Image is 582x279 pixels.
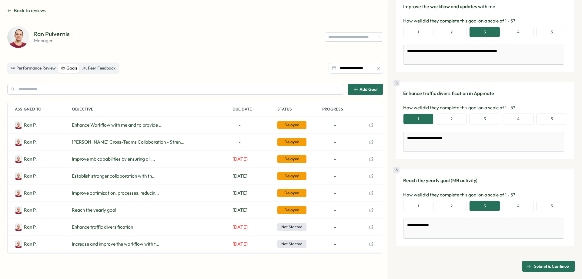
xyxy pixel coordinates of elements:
button: Back to reviews [7,7,46,14]
span: - [334,122,336,128]
span: - [334,224,336,230]
span: Sep 01, 2025 [232,190,247,196]
img: Ran Pulvernis [15,240,22,248]
p: Assigned To [15,102,69,117]
span: Dec 31, 2024 [232,224,248,230]
span: Not Started [277,240,306,248]
p: Progress [322,102,365,117]
p: Ran Pulvernis [24,122,37,128]
button: 2 [436,201,467,212]
button: 1 [403,114,433,124]
p: Enhance traffic diversification in Appmate [403,90,567,97]
span: - [334,156,336,162]
span: Improve mb capabilities by ensuring all ... [72,156,155,162]
p: Ran Pulvernis [24,173,37,179]
p: How well did they complete this goal on a scale of 1 - 5? [403,192,567,198]
p: Objective [72,102,230,117]
p: manager [34,38,70,43]
p: Ran Pulvernis [24,139,37,145]
img: Ran Pulvernis [15,155,22,163]
span: Reach the yearly goal [72,207,116,213]
button: 3 [469,201,500,212]
img: Ran Pulvernis [7,26,29,48]
a: Ran PulvernisRan P. [15,223,37,231]
button: 3 [469,27,500,38]
span: - [334,241,336,247]
p: Ran Pulvernis [24,224,37,230]
div: Peer Feedback [82,65,115,72]
span: Back to reviews [14,7,46,14]
span: Dec 31, 2024 [232,241,248,247]
a: Ran PulvernisRan P. [15,240,37,248]
span: - [232,139,247,145]
span: Jul 01, 2025 [232,156,248,162]
span: - [334,190,336,196]
p: Status [277,102,320,117]
div: 5 [393,80,400,86]
button: 5 [536,114,567,124]
span: - [334,139,336,145]
img: Ran Pulvernis [15,206,22,214]
p: How well did they complete this goal on a scale of 1 - 5? [403,18,567,24]
button: Add Goal [348,84,383,95]
img: Ran Pulvernis [15,223,22,231]
span: Submit & Continue [534,261,569,271]
button: 5 [536,27,567,38]
span: Delayed [277,138,306,146]
span: Delayed [277,121,306,129]
button: 2 [436,114,467,124]
a: Ran PulvernisRan P. [15,138,37,146]
img: Ran Pulvernis [15,189,22,197]
span: [PERSON_NAME] Cross-Teams Collaboration - Stren... [72,139,184,145]
p: How well did they complete this goal on a scale of 1 - 5? [403,104,567,111]
span: Jan 31, 2026 [232,207,247,213]
span: Improve optimization, processes, reducin... [72,190,159,196]
div: Performance Review [11,65,56,72]
span: Delayed [277,172,306,180]
button: 2 [436,27,467,38]
button: 4 [503,114,534,124]
span: Delayed [277,206,306,214]
p: Ran Pulvernis [24,207,37,213]
button: Submit & Continue [522,261,575,272]
a: Ran PulvernisRan P. [15,121,37,129]
a: Ran PulvernisRan P. [15,155,37,163]
span: - [334,173,336,179]
button: 3 [469,114,500,124]
p: Ran Pulvernis [24,190,37,196]
p: Ran Pulvernis [24,241,37,247]
p: Ran Pulvernis [34,31,70,37]
span: Delayed [277,189,306,197]
button: 1 [403,201,433,212]
a: Ran PulvernisRan P. [15,189,37,197]
a: Ran PulvernisRan P. [15,172,37,180]
span: Add Goal [360,87,377,91]
a: Ran PulvernisRan P. [15,206,37,214]
div: Goals [61,65,77,72]
span: - [232,122,247,128]
p: Due Date [232,102,275,117]
span: - [334,207,336,213]
img: Ran Pulvernis [15,172,22,180]
img: Ran Pulvernis [15,121,22,129]
span: Delayed [277,155,306,163]
button: 1 [403,27,433,38]
div: 6 [393,167,400,173]
img: Ran Pulvernis [15,138,22,146]
span: Sep 01, 2025 [232,173,247,179]
button: 4 [503,27,534,38]
span: Establish stronger collaboration with th... [72,173,156,179]
span: Enhance Workflow with me and to provide ... [72,122,162,128]
span: Increase and improve the workflow with t... [72,241,159,247]
span: Enhance traffic diversification [72,224,133,230]
button: 5 [536,201,567,212]
p: Reach the yearly goal (MB activity) [403,177,567,184]
span: Not Started [277,223,306,231]
p: Ran Pulvernis [24,156,37,162]
p: Improve the workflow and updates with me [403,3,567,10]
button: 4 [503,201,534,212]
